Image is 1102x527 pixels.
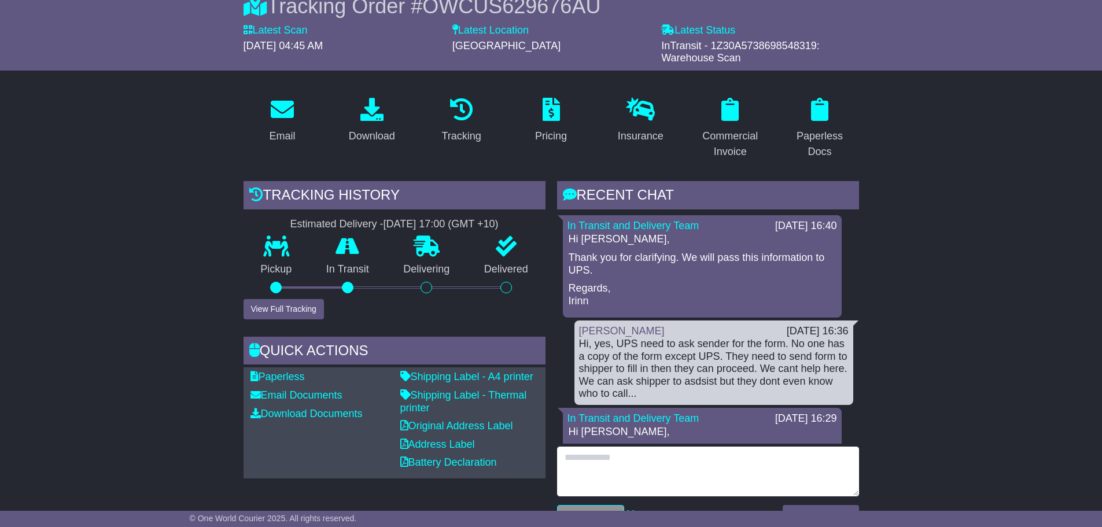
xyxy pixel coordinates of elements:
[788,128,852,160] div: Paperless Docs
[775,412,837,425] div: [DATE] 16:29
[467,263,546,276] p: Delivered
[400,389,527,414] a: Shipping Label - Thermal printer
[400,438,475,450] a: Address Label
[691,94,769,164] a: Commercial Invoice
[569,282,836,307] p: Regards, Irinn
[452,40,561,51] span: [GEOGRAPHIC_DATA]
[244,299,324,319] button: View Full Tracking
[434,94,488,148] a: Tracking
[557,181,859,212] div: RECENT CHAT
[579,325,665,337] a: [PERSON_NAME]
[244,40,323,51] span: [DATE] 04:45 AM
[775,220,837,233] div: [DATE] 16:40
[190,514,357,523] span: © One World Courier 2025. All rights reserved.
[699,128,762,160] div: Commercial Invoice
[569,426,836,438] p: Hi [PERSON_NAME],
[535,128,567,144] div: Pricing
[781,94,859,164] a: Paperless Docs
[349,128,395,144] div: Download
[452,24,529,37] label: Latest Location
[244,181,546,212] div: Tracking history
[441,128,481,144] div: Tracking
[610,94,671,148] a: Insurance
[569,252,836,277] p: Thank you for clarifying. We will pass this information to UPS.
[250,371,305,382] a: Paperless
[341,94,403,148] a: Download
[528,94,574,148] a: Pricing
[244,263,309,276] p: Pickup
[579,338,849,400] div: Hi, yes, UPS need to ask sender for the form. No one has a copy of the form except UPS. They need...
[250,389,342,401] a: Email Documents
[244,218,546,231] div: Estimated Delivery -
[400,420,513,432] a: Original Address Label
[400,371,533,382] a: Shipping Label - A4 printer
[618,128,664,144] div: Insurance
[244,24,308,37] label: Latest Scan
[244,337,546,368] div: Quick Actions
[400,456,497,468] a: Battery Declaration
[661,24,735,37] label: Latest Status
[309,263,386,276] p: In Transit
[261,94,303,148] a: Email
[384,218,499,231] div: [DATE] 17:00 (GMT +10)
[567,412,699,424] a: In Transit and Delivery Team
[250,408,363,419] a: Download Documents
[661,40,820,64] span: InTransit - 1Z30A5738698548319: Warehouse Scan
[567,220,699,231] a: In Transit and Delivery Team
[386,263,467,276] p: Delivering
[269,128,295,144] div: Email
[569,233,836,246] p: Hi [PERSON_NAME],
[787,325,849,338] div: [DATE] 16:36
[783,505,858,525] button: Send a Message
